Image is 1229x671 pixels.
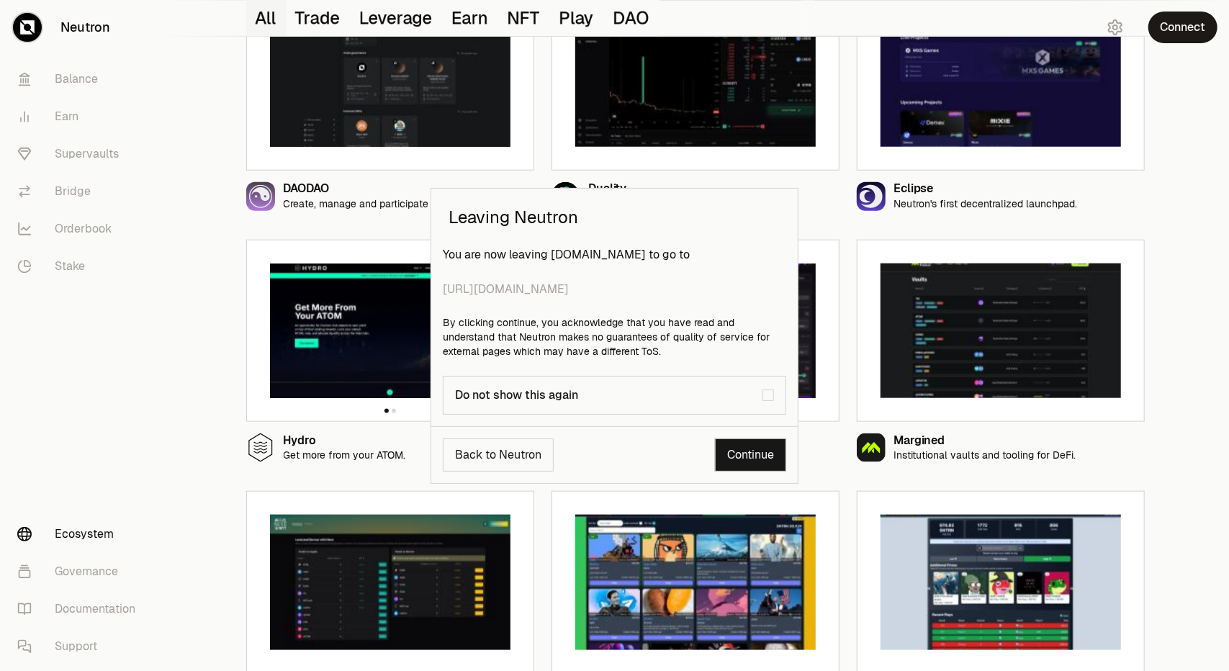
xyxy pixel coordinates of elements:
a: Continue [715,438,786,472]
h2: Leaving Neutron [431,189,798,246]
p: By clicking continue, you acknowledge that you have read and understand that Neutron makes no gua... [443,315,786,359]
p: You are now leaving [DOMAIN_NAME] to go to [443,246,786,298]
div: Do not show this again [455,388,762,402]
span: [URL][DOMAIN_NAME] [443,281,786,298]
button: Back to Neutron [443,438,554,472]
button: Do not show this again [762,389,774,401]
